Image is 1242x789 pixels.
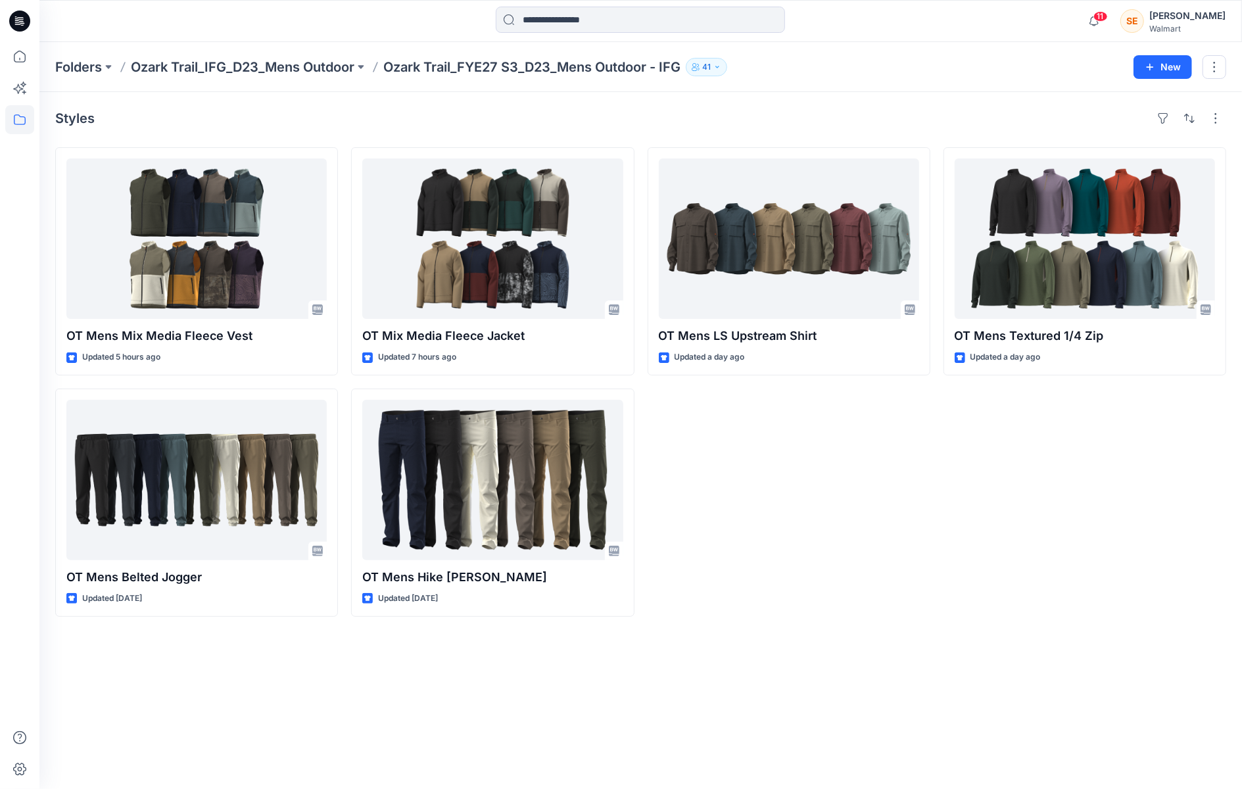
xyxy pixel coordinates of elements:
p: 41 [702,60,711,74]
div: SE [1120,9,1144,33]
a: OT Mens Textured 1/4 Zip [955,158,1215,319]
p: Updated [DATE] [82,592,142,606]
h4: Styles [55,110,95,126]
p: Ozark Trail_FYE27 S3_D23_Mens Outdoor - IFG [383,58,681,76]
a: OT Mens Hike Jean [362,400,623,560]
p: OT Mens Belted Jogger [66,568,327,586]
a: OT Mens Mix Media Fleece Vest [66,158,327,319]
p: Updated a day ago [970,350,1041,364]
a: OT Mens Belted Jogger [66,400,327,560]
button: New [1134,55,1192,79]
p: OT Mens Mix Media Fleece Vest [66,327,327,345]
div: Walmart [1149,24,1226,34]
a: OT Mix Media Fleece Jacket [362,158,623,319]
p: Updated 5 hours ago [82,350,160,364]
p: OT Mens LS Upstream Shirt [659,327,919,345]
a: OT Mens LS Upstream Shirt [659,158,919,319]
p: Updated [DATE] [378,592,438,606]
p: OT Mens Hike [PERSON_NAME] [362,568,623,586]
a: Folders [55,58,102,76]
a: Ozark Trail_IFG_D23_Mens Outdoor [131,58,354,76]
span: 11 [1093,11,1108,22]
div: [PERSON_NAME] [1149,8,1226,24]
p: OT Mix Media Fleece Jacket [362,327,623,345]
p: OT Mens Textured 1/4 Zip [955,327,1215,345]
p: Updated a day ago [675,350,745,364]
p: Updated 7 hours ago [378,350,456,364]
button: 41 [686,58,727,76]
